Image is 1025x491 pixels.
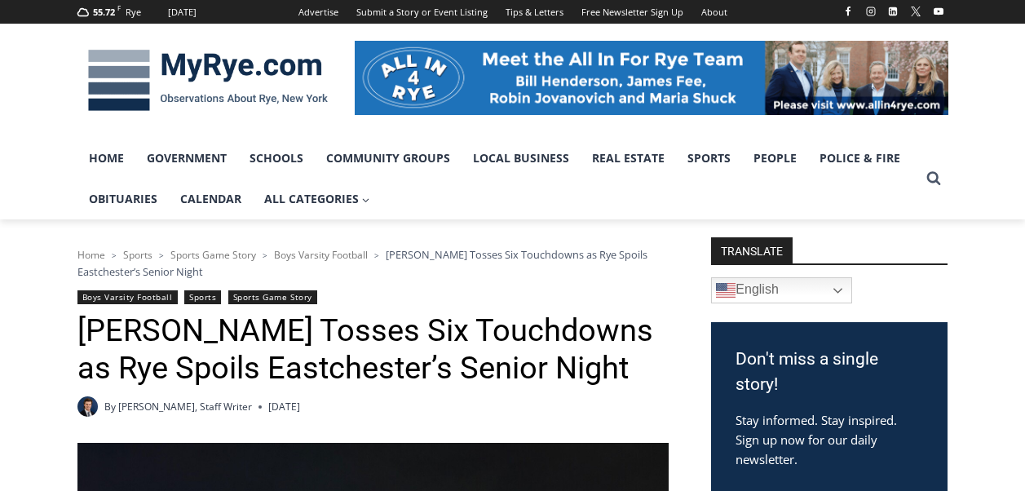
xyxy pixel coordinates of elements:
[883,2,903,21] a: Linkedin
[711,277,852,303] a: English
[274,248,368,262] a: Boys Varsity Football
[736,410,923,469] p: Stay informed. Stay inspired. Sign up now for our daily newsletter.
[93,6,115,18] span: 55.72
[919,164,948,193] button: View Search Form
[861,2,881,21] a: Instagram
[123,248,152,262] a: Sports
[581,138,676,179] a: Real Estate
[77,246,669,280] nav: Breadcrumbs
[906,2,926,21] a: X
[77,396,98,417] img: Charlie Morris headshot PROFESSIONAL HEADSHOT
[238,138,315,179] a: Schools
[253,179,382,219] a: All Categories
[77,138,919,220] nav: Primary Navigation
[77,38,338,123] img: MyRye.com
[77,248,105,262] a: Home
[838,2,858,21] a: Facebook
[77,396,98,417] a: Author image
[315,138,462,179] a: Community Groups
[711,237,793,263] strong: TRANSLATE
[355,41,948,114] img: All in for Rye
[264,190,370,208] span: All Categories
[168,5,197,20] div: [DATE]
[374,250,379,261] span: >
[77,138,135,179] a: Home
[77,247,647,278] span: [PERSON_NAME] Tosses Six Touchdowns as Rye Spoils Eastchester’s Senior Night
[929,2,948,21] a: YouTube
[716,281,736,300] img: en
[676,138,742,179] a: Sports
[104,399,116,414] span: By
[268,399,300,414] time: [DATE]
[77,179,169,219] a: Obituaries
[159,250,164,261] span: >
[228,290,317,304] a: Sports Game Story
[126,5,141,20] div: Rye
[263,250,267,261] span: >
[808,138,912,179] a: Police & Fire
[169,179,253,219] a: Calendar
[742,138,808,179] a: People
[118,400,252,414] a: [PERSON_NAME], Staff Writer
[112,250,117,261] span: >
[135,138,238,179] a: Government
[184,290,221,304] a: Sports
[117,3,121,12] span: F
[736,347,923,398] h3: Don't miss a single story!
[77,290,178,304] a: Boys Varsity Football
[462,138,581,179] a: Local Business
[77,312,669,387] h1: [PERSON_NAME] Tosses Six Touchdowns as Rye Spoils Eastchester’s Senior Night
[170,248,256,262] a: Sports Game Story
